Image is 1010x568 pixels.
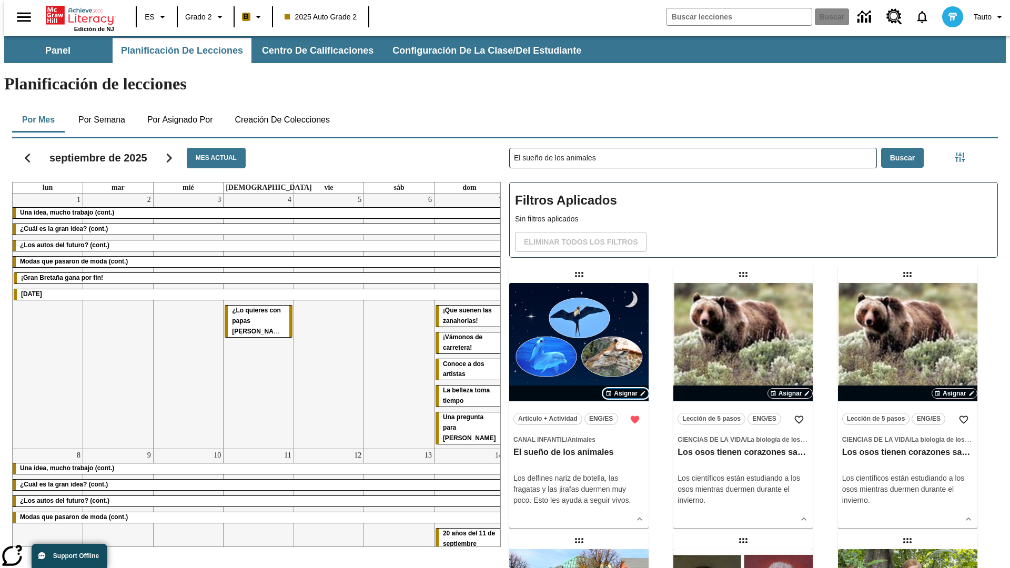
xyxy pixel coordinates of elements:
span: ENG/ES [752,413,776,424]
div: Portada [46,4,114,32]
div: ¡Vámonos de carretera! [436,332,503,353]
a: 4 de septiembre de 2025 [286,194,294,206]
a: 2 de septiembre de 2025 [145,194,153,206]
a: miércoles [180,182,196,193]
a: 6 de septiembre de 2025 [426,194,434,206]
a: 7 de septiembre de 2025 [497,194,504,206]
span: Asignar [943,389,966,398]
a: domingo [460,182,478,193]
button: Boost El color de la clase es anaranjado claro. Cambiar el color de la clase. [238,7,269,26]
div: Lección arrastrable: La doctora de los perezosos [899,532,916,549]
a: 11 de septiembre de 2025 [282,449,293,462]
div: Subbarra de navegación [4,36,1006,63]
input: Buscar campo [666,8,812,25]
div: Lección arrastrable: Los osos tienen corazones sanos, pero ¿por qué? [899,266,916,283]
p: Sin filtros aplicados [515,214,992,225]
span: Ciencias de la Vida [842,436,910,443]
button: Perfil/Configuración [969,7,1010,26]
a: 8 de septiembre de 2025 [75,449,83,462]
span: ¿Los autos del futuro? (cont.) [20,497,109,504]
span: Canal Infantil [513,436,565,443]
a: lunes [41,182,55,193]
span: Tema: Canal Infantil/Animales [513,434,644,445]
span: ¿Lo quieres con papas fritas? [232,307,289,335]
span: ENG/ES [589,413,613,424]
span: ES [145,12,155,23]
div: lesson details [838,283,977,528]
button: ENG/ES [584,413,618,425]
td: 1 de septiembre de 2025 [13,194,83,449]
button: Asignar Elegir fechas [603,388,649,399]
button: Seguir [156,145,183,171]
button: ENG/ES [748,413,781,425]
a: 13 de septiembre de 2025 [422,449,434,462]
div: Lección arrastrable: Los edificios más extraños del mundo [571,532,588,549]
button: Regresar [14,145,41,171]
a: Centro de recursos, Se abrirá en una pestaña nueva. [880,3,908,31]
button: Configuración de la clase/del estudiante [384,38,590,63]
span: Asignar [779,389,802,398]
span: Asignar [614,389,638,398]
span: Artículo + Actividad [518,413,578,424]
input: Buscar lecciones [510,148,876,168]
div: Filtros Aplicados [509,182,998,258]
h3: Los osos tienen corazones sanos, pero ¿por qué? [678,447,809,458]
div: ¿Los autos del futuro? (cont.) [13,240,504,251]
div: ¿Cuál es la gran idea? (cont.) [13,224,504,235]
div: Una idea, mucho trabajo (cont.) [13,208,504,218]
span: ENG/ES [917,413,941,424]
span: Edición de NJ [74,26,114,32]
div: ¿Los autos del futuro? (cont.) [13,496,504,506]
td: 4 de septiembre de 2025 [224,194,294,449]
button: Buscar [881,148,924,168]
button: Panel [5,38,110,63]
div: ¡Gran Bretaña gana por fin! [14,273,503,283]
button: Centro de calificaciones [254,38,382,63]
h1: Planificación de lecciones [4,74,1006,94]
div: Subbarra de navegación [4,38,591,63]
button: Por asignado por [139,107,221,133]
span: / [910,436,911,443]
span: ¿Los autos del futuro? (cont.) [20,241,109,249]
button: Ver más [632,511,648,527]
a: 3 de septiembre de 2025 [215,194,223,206]
span: Lección de 5 pasos [682,413,741,424]
div: Una pregunta para Joplin [436,412,503,444]
div: ¿Lo quieres con papas fritas? [225,306,292,337]
a: Portada [46,5,114,26]
div: ¡Que suenen las zanahorias! [436,306,503,327]
span: ¿Cuál es la gran idea? (cont.) [20,481,108,488]
a: 9 de septiembre de 2025 [145,449,153,462]
a: 5 de septiembre de 2025 [356,194,363,206]
span: / [565,436,567,443]
span: ¿Cuál es la gran idea? (cont.) [20,225,108,232]
button: Support Offline [32,544,107,568]
h2: septiembre de 2025 [49,151,147,164]
span: Lección de 5 pasos [847,413,905,424]
a: Centro de información [851,3,880,32]
button: Planificación de lecciones [113,38,251,63]
div: Modas que pasaron de moda (cont.) [13,257,504,267]
a: 10 de septiembre de 2025 [211,449,223,462]
div: Día del Trabajo [14,289,503,300]
button: Grado: Grado 2, Elige un grado [181,7,230,26]
button: Abrir el menú lateral [8,2,39,33]
button: Mes actual [187,148,246,168]
button: Asignar Elegir fechas [932,388,977,399]
span: Tema: Ciencias de la Vida/La biología de los sistemas humanos y la salud [678,434,809,445]
div: Lección arrastrable: Mujeres notables de la Ilustración [735,532,752,549]
div: Los delfines nariz de botella, las fragatas y las jirafas duermen muy poco. Esto les ayuda a segu... [513,473,644,506]
h3: El sueño de los animales [513,447,644,458]
button: Lección de 5 pasos [842,413,910,425]
div: 20 años del 11 de septiembre [436,529,503,550]
p: Los científicos están estudiando a los osos mientras duermen durante el invierno. [842,473,973,506]
div: Conoce a dos artistas [436,359,503,380]
td: 2 de septiembre de 2025 [83,194,154,449]
button: Ver más [961,511,976,527]
span: Support Offline [53,552,99,560]
span: / [745,436,747,443]
a: sábado [391,182,406,193]
div: ¿Cuál es la gran idea? (cont.) [13,480,504,490]
div: La belleza toma tiempo [436,386,503,407]
img: avatar image [942,6,963,27]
